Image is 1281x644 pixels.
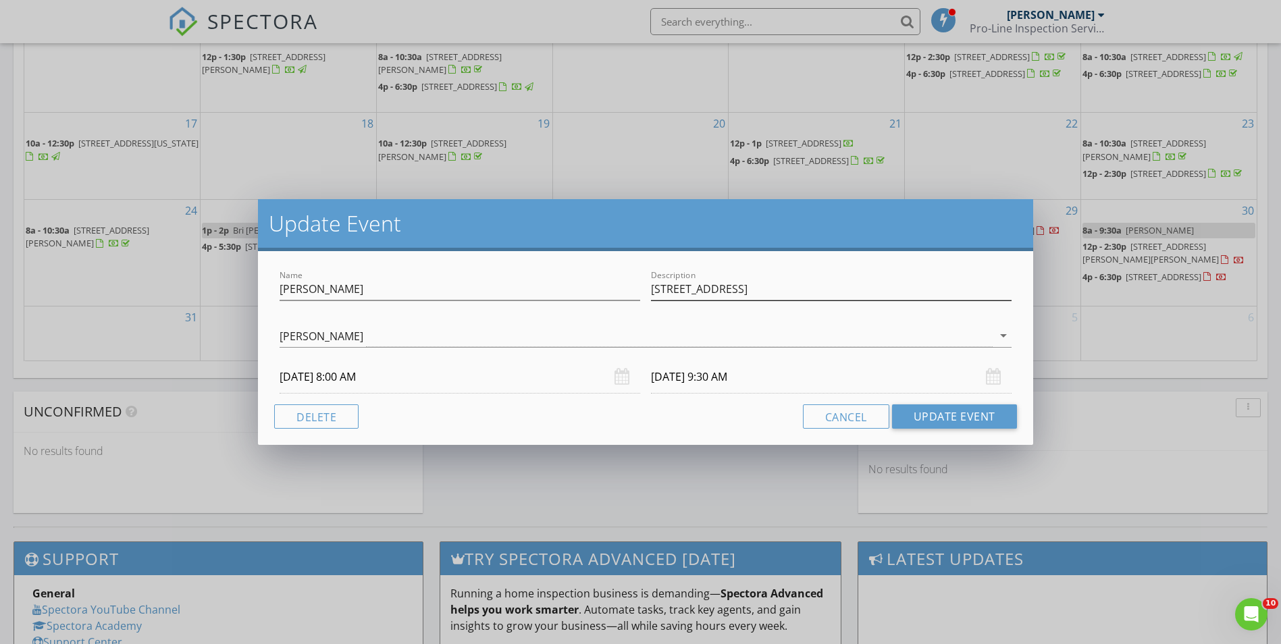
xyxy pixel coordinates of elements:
span: 10 [1263,598,1278,609]
iframe: Intercom live chat [1235,598,1267,630]
input: Select date [651,360,1012,394]
button: Delete [274,404,359,429]
i: arrow_drop_down [995,327,1012,344]
h2: Update Event [269,210,1022,237]
button: Cancel [803,404,889,429]
input: Select date [280,360,640,394]
button: Update Event [892,404,1017,429]
div: [PERSON_NAME] [280,330,363,342]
